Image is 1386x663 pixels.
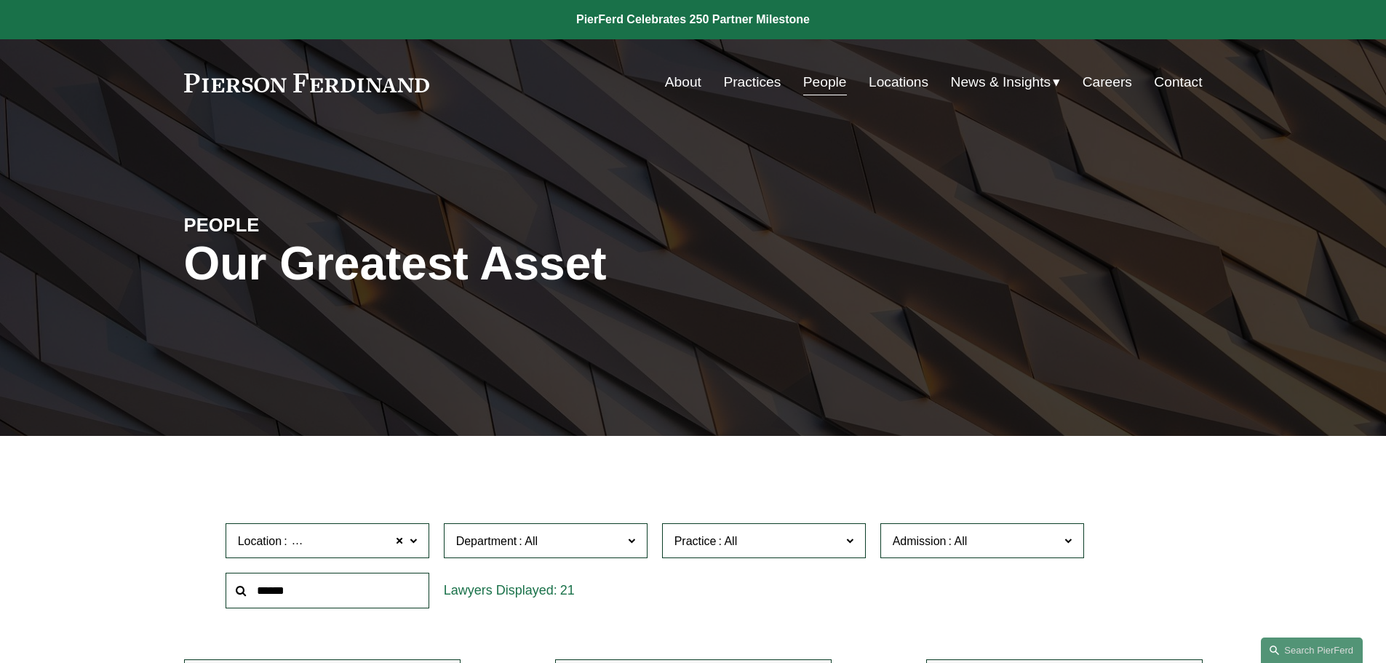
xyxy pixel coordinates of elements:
span: Admission [893,535,947,547]
span: 21 [560,583,575,598]
a: Careers [1083,68,1132,96]
h4: PEOPLE [184,213,439,237]
a: About [665,68,701,96]
a: Locations [869,68,928,96]
a: Practices [723,68,781,96]
a: Search this site [1261,638,1363,663]
a: People [803,68,847,96]
span: Department [456,535,517,547]
span: [GEOGRAPHIC_DATA] [290,532,411,551]
span: Location [238,535,282,547]
span: Practice [674,535,717,547]
h1: Our Greatest Asset [184,237,863,290]
span: News & Insights [951,70,1051,95]
a: folder dropdown [951,68,1061,96]
a: Contact [1154,68,1202,96]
